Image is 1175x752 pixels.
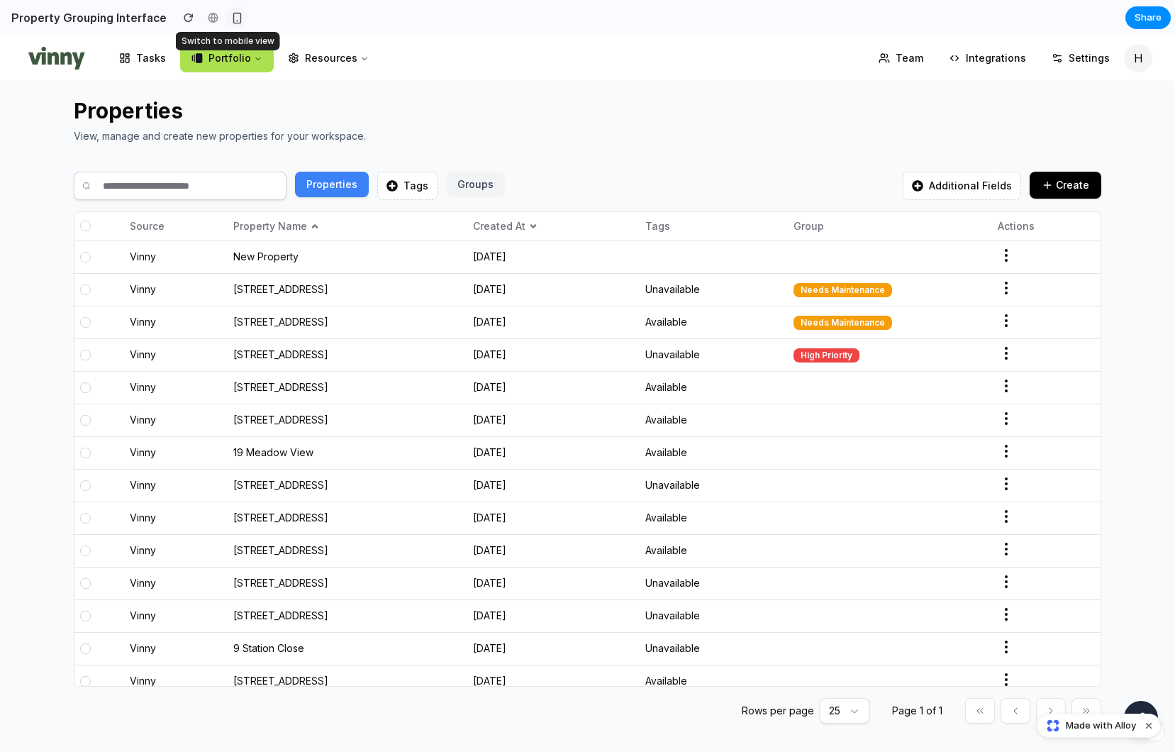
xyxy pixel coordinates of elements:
[903,136,1021,165] button: Additional Fields
[233,184,307,198] span: Property Name
[640,238,788,270] td: Unavailable
[467,270,640,303] td: [DATE]
[6,9,167,26] h2: Property Grouping Interface
[228,466,467,499] td: [STREET_ADDRESS]
[124,336,228,368] td: Vinny
[277,9,380,37] button: Resources
[1066,719,1136,733] span: Made with Alloy
[1124,9,1152,37] span: H
[124,466,228,499] td: Vinny
[467,238,640,270] td: [DATE]
[124,597,228,629] td: Vinny
[124,270,228,303] td: Vinny
[640,433,788,466] td: Unavailable
[640,466,788,499] td: Available
[467,368,640,401] td: [DATE]
[1056,143,1089,157] span: Create
[640,564,788,597] td: Unavailable
[788,177,992,205] th: Group
[124,177,228,205] th: Source
[467,466,640,499] td: [DATE]
[793,280,892,294] div: Needs Maintenance
[446,136,505,162] button: Groups
[473,184,525,198] span: Created At
[74,94,366,108] p: View, manage and create new properties for your workspace.
[228,270,467,303] td: [STREET_ADDRESS]
[467,336,640,368] td: [DATE]
[82,143,91,157] img: Search
[228,401,467,433] td: 19 Meadow View
[1037,719,1137,733] a: Made with Alloy
[124,238,228,270] td: Vinny
[1140,717,1157,734] button: Dismiss watermark
[176,32,280,50] div: Switch to mobile view
[640,336,788,368] td: Available
[640,401,788,433] td: Available
[467,629,640,662] td: [DATE]
[467,499,640,531] td: [DATE]
[892,668,942,682] span: Page 1 of 1
[992,177,1101,205] th: Actions
[228,433,467,466] td: [STREET_ADDRESS]
[793,248,892,262] div: Needs Maintenance
[228,499,467,531] td: [STREET_ADDRESS]
[228,238,467,270] td: [STREET_ADDRESS]
[124,368,228,401] td: Vinny
[124,303,228,336] td: Vinny
[640,368,788,401] td: Available
[124,205,228,238] td: Vinny
[180,9,274,37] button: Portfolio
[124,564,228,597] td: Vinny
[867,9,935,37] a: Team
[228,368,467,401] td: [STREET_ADDRESS]
[124,629,228,662] td: Vinny
[74,62,1101,88] h2: Properties
[228,303,467,336] td: [STREET_ADDRESS]
[1135,11,1162,25] span: Share
[640,531,788,564] td: Unavailable
[228,564,467,597] td: [STREET_ADDRESS]
[742,668,814,682] span: Rows per page
[295,136,369,162] button: Properties
[467,401,640,433] td: [DATE]
[640,270,788,303] td: Available
[228,531,467,564] td: [STREET_ADDRESS]
[640,629,788,662] td: Available
[640,597,788,629] td: Unavailable
[467,303,640,336] td: [DATE]
[640,303,788,336] td: Unavailable
[124,531,228,564] td: Vinny
[124,499,228,531] td: Vinny
[1042,144,1053,155] img: Add
[1040,9,1121,37] a: Settings
[467,564,640,597] td: [DATE]
[793,313,859,327] div: High Priority
[124,401,228,433] td: Vinny
[640,499,788,531] td: Available
[108,9,177,37] a: Tasks
[228,336,467,368] td: [STREET_ADDRESS]
[937,9,1037,37] a: Integrations
[124,433,228,466] td: Vinny
[467,205,640,238] td: [DATE]
[467,531,640,564] td: [DATE]
[467,597,640,629] td: [DATE]
[228,597,467,629] td: 9 Station Close
[377,136,438,165] button: Tags
[640,177,788,205] th: Tags
[28,11,85,34] img: Logo
[467,433,640,466] td: [DATE]
[228,205,467,238] td: New Property
[1125,6,1171,29] button: Share
[228,629,467,662] td: [STREET_ADDRESS]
